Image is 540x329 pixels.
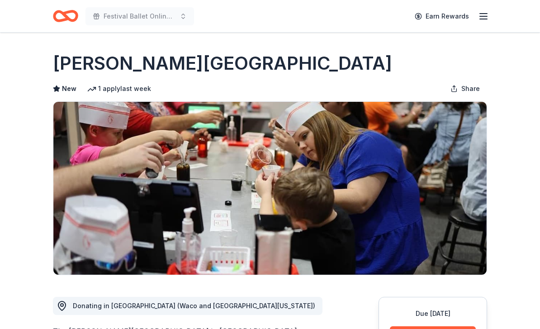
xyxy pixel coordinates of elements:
[461,83,480,94] span: Share
[390,308,476,319] div: Due [DATE]
[87,83,151,94] div: 1 apply last week
[104,11,176,22] span: Festival Ballet Online Auction
[62,83,76,94] span: New
[53,5,78,27] a: Home
[53,51,392,76] h1: [PERSON_NAME][GEOGRAPHIC_DATA]
[409,8,474,24] a: Earn Rewards
[85,7,194,25] button: Festival Ballet Online Auction
[443,80,487,98] button: Share
[73,302,315,310] span: Donating in [GEOGRAPHIC_DATA] (Waco and [GEOGRAPHIC_DATA][US_STATE])
[53,102,487,275] img: Image for Dr Pepper Museum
